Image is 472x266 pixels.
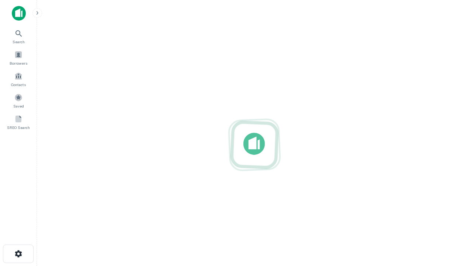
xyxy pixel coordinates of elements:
iframe: Chat Widget [435,207,472,242]
span: Saved [13,103,24,109]
span: Contacts [11,82,26,88]
span: Borrowers [10,60,27,66]
span: SREO Search [7,125,30,130]
img: capitalize-icon.png [12,6,26,21]
a: Search [2,26,35,46]
span: Search [13,39,25,45]
a: Borrowers [2,48,35,68]
a: Saved [2,91,35,110]
a: Contacts [2,69,35,89]
a: SREO Search [2,112,35,132]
